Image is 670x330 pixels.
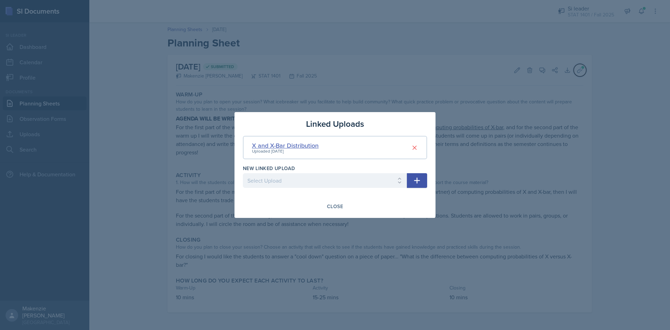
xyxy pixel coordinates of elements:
[252,141,319,150] div: X and X-Bar Distribution
[322,200,348,212] button: Close
[327,204,343,209] div: Close
[306,118,364,130] h3: Linked Uploads
[252,148,319,154] div: Uploaded [DATE]
[243,165,295,172] label: New Linked Upload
